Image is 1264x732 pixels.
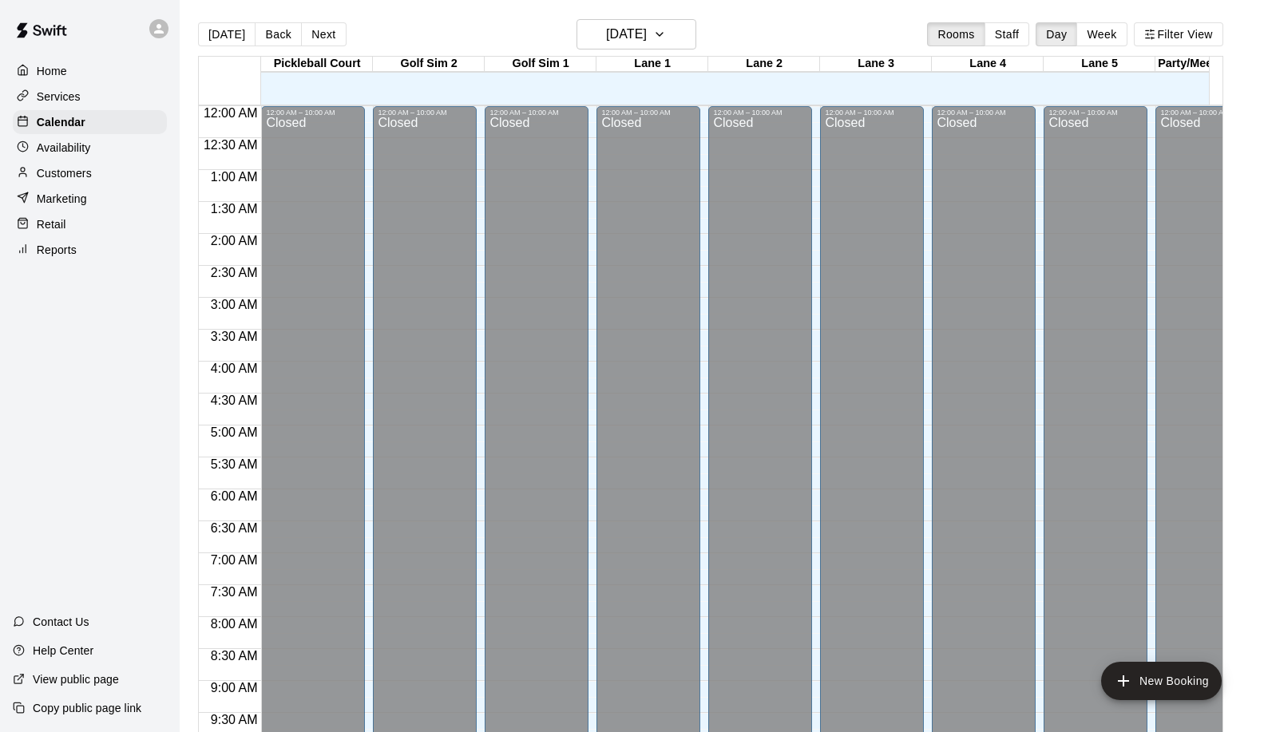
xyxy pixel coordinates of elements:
[13,136,167,160] a: Availability
[13,187,167,211] a: Marketing
[713,109,807,117] div: 12:00 AM – 10:00 AM
[207,170,262,184] span: 1:00 AM
[207,202,262,216] span: 1:30 AM
[13,110,167,134] a: Calendar
[207,330,262,343] span: 3:30 AM
[207,266,262,279] span: 2:30 AM
[13,238,167,262] a: Reports
[13,59,167,83] a: Home
[33,614,89,630] p: Contact Us
[37,191,87,207] p: Marketing
[489,109,584,117] div: 12:00 AM – 10:00 AM
[596,57,708,72] div: Lane 1
[207,394,262,407] span: 4:30 AM
[37,242,77,258] p: Reports
[301,22,346,46] button: Next
[33,700,141,716] p: Copy public page link
[261,57,373,72] div: Pickleball Court
[378,109,472,117] div: 12:00 AM – 10:00 AM
[200,138,262,152] span: 12:30 AM
[37,165,92,181] p: Customers
[1048,109,1143,117] div: 12:00 AM – 10:00 AM
[37,63,67,79] p: Home
[1160,109,1254,117] div: 12:00 AM – 10:00 AM
[1044,57,1155,72] div: Lane 5
[207,457,262,471] span: 5:30 AM
[606,23,647,46] h6: [DATE]
[207,298,262,311] span: 3:00 AM
[1076,22,1127,46] button: Week
[601,109,695,117] div: 12:00 AM – 10:00 AM
[485,57,596,72] div: Golf Sim 1
[207,713,262,726] span: 9:30 AM
[207,617,262,631] span: 8:00 AM
[255,22,302,46] button: Back
[13,212,167,236] a: Retail
[373,57,485,72] div: Golf Sim 2
[577,19,696,49] button: [DATE]
[207,234,262,247] span: 2:00 AM
[13,161,167,185] a: Customers
[207,649,262,663] span: 8:30 AM
[1036,22,1077,46] button: Day
[207,585,262,599] span: 7:30 AM
[200,106,262,120] span: 12:00 AM
[932,57,1044,72] div: Lane 4
[37,216,66,232] p: Retail
[207,521,262,535] span: 6:30 AM
[207,362,262,375] span: 4:00 AM
[708,57,820,72] div: Lane 2
[33,671,119,687] p: View public page
[37,89,81,105] p: Services
[37,140,91,156] p: Availability
[37,114,85,130] p: Calendar
[1134,22,1223,46] button: Filter View
[207,489,262,503] span: 6:00 AM
[937,109,1031,117] div: 12:00 AM – 10:00 AM
[207,425,262,439] span: 5:00 AM
[825,109,919,117] div: 12:00 AM – 10:00 AM
[207,553,262,567] span: 7:00 AM
[1101,662,1222,700] button: add
[266,109,360,117] div: 12:00 AM – 10:00 AM
[198,22,256,46] button: [DATE]
[820,57,932,72] div: Lane 3
[207,681,262,694] span: 9:00 AM
[927,22,985,46] button: Rooms
[13,85,167,109] a: Services
[985,22,1030,46] button: Staff
[33,643,93,659] p: Help Center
